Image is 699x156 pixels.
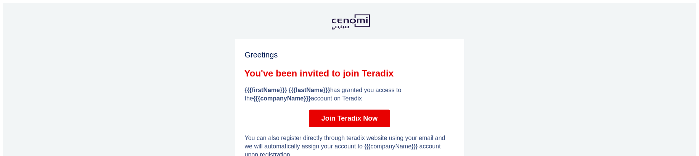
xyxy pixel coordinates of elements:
[244,68,394,78] span: You've been invited to join Teradix
[253,95,311,102] strong: {{{companyName}}}
[245,87,403,102] span: has granted you access to the account on Teradix
[309,110,390,127] a: Join Teradix Now
[245,87,330,93] strong: {{{firstName}}} {{{lastName}}}
[245,51,278,59] span: Greetings
[332,14,370,30] img: Teradix Smart Sourcing Platform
